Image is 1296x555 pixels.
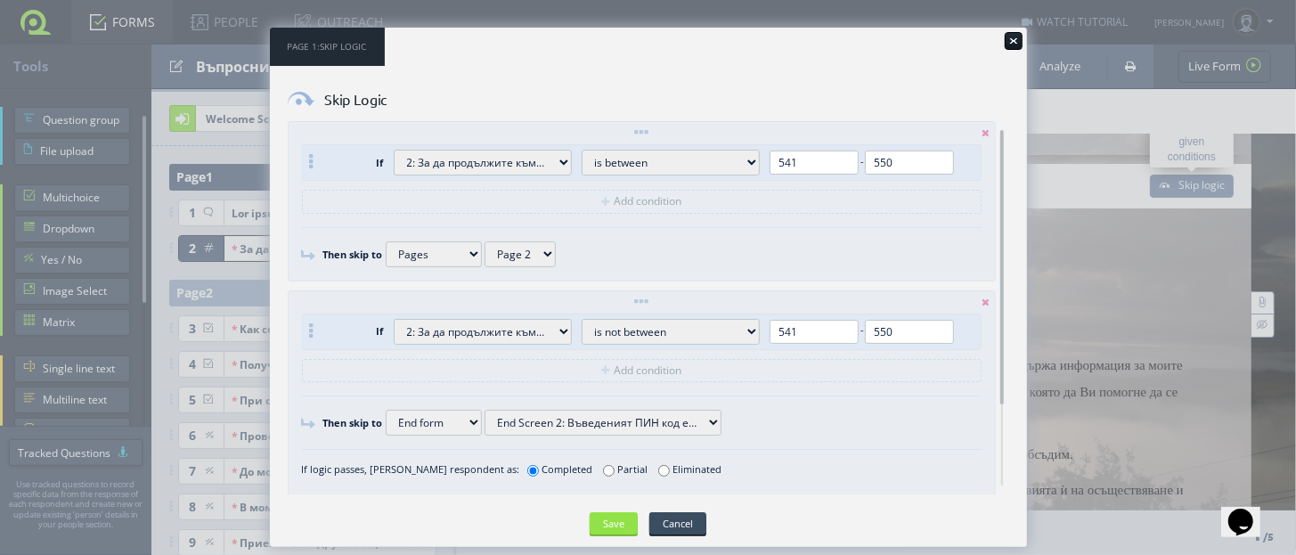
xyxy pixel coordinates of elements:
span: If [377,324,384,338]
input: Completed [527,465,539,477]
span: Page 1:Skip Logic [270,28,385,66]
button: Add condition [302,190,982,213]
div: If logic passes, [PERSON_NAME] respondent as: [302,449,982,481]
h2: Skip Logic [288,86,1009,112]
label: Eliminated [658,463,722,477]
input: Eliminated [658,465,670,477]
iframe: chat widget [1221,484,1278,537]
input: Save [590,512,638,535]
a: Remove skip logic [982,127,990,140]
button: Add condition [302,359,982,382]
a: Remove skip logic [982,296,990,309]
input: Partial [603,465,615,477]
label: Partial [603,463,648,477]
span: If [377,156,384,169]
span: Then skip to [323,247,383,260]
span: - [861,155,954,168]
span: Then skip to [323,416,383,429]
input: Cancel [649,512,706,535]
span: - [861,323,954,337]
label: Completed [527,463,593,477]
